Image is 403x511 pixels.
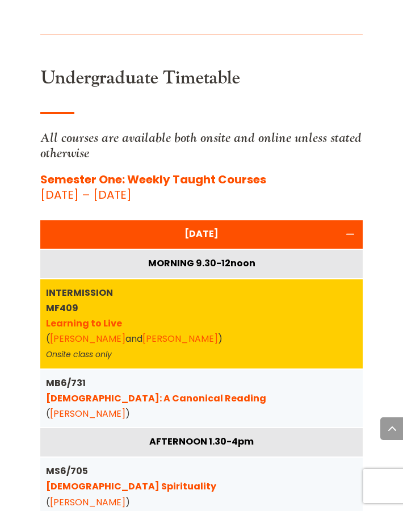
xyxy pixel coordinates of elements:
[40,129,362,161] em: All courses are available both onsite and online unless stated otherwise
[46,317,122,330] a: Learning to Live
[46,375,357,422] div: ( )
[46,349,112,360] em: Onsite class only
[46,464,216,493] strong: MS6/705
[40,171,266,187] strong: Semester One: Weekly Taught Courses
[50,407,125,420] a: [PERSON_NAME]
[343,227,357,241] span: Accordion toggle 1
[46,392,266,405] a: [DEMOGRAPHIC_DATA]: A Canonical Reading
[46,285,357,363] div: ( and )
[149,435,254,448] strong: AFTERNOON 1.30-4pm
[40,172,363,203] p: [DATE] – [DATE]
[50,332,125,345] a: [PERSON_NAME]
[46,301,122,330] strong: MF409
[46,463,357,510] div: ( )
[148,257,255,270] strong: MORNING 9.30-12noon
[142,332,218,345] a: [PERSON_NAME]
[46,286,113,299] strong: INTERMISSION
[50,496,125,509] a: [PERSON_NAME]
[40,68,363,95] h3: Undergraduate Timetable
[46,480,216,493] a: [DEMOGRAPHIC_DATA] Spirituality
[46,226,357,241] div: [DATE]
[46,376,266,405] strong: MB6/731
